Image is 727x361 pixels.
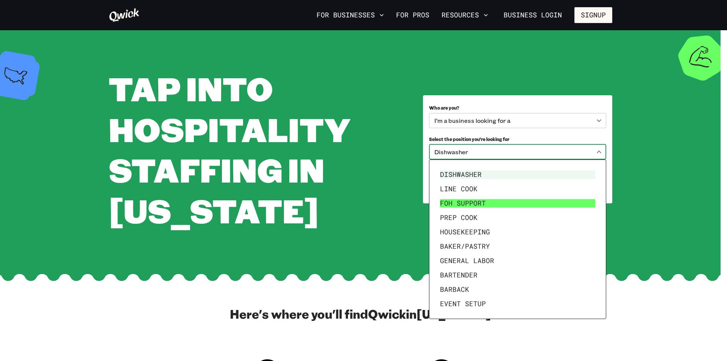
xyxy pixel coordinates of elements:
li: Event Setup [437,297,598,311]
li: Dishwasher [437,167,598,182]
li: Prep Cook [437,211,598,225]
li: General Labor [437,254,598,268]
li: Baker/Pastry [437,239,598,254]
li: Barback [437,282,598,297]
li: Bartender [437,268,598,282]
li: Housekeeping [437,225,598,239]
li: Line Cook [437,182,598,196]
li: FOH Support [437,196,598,211]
